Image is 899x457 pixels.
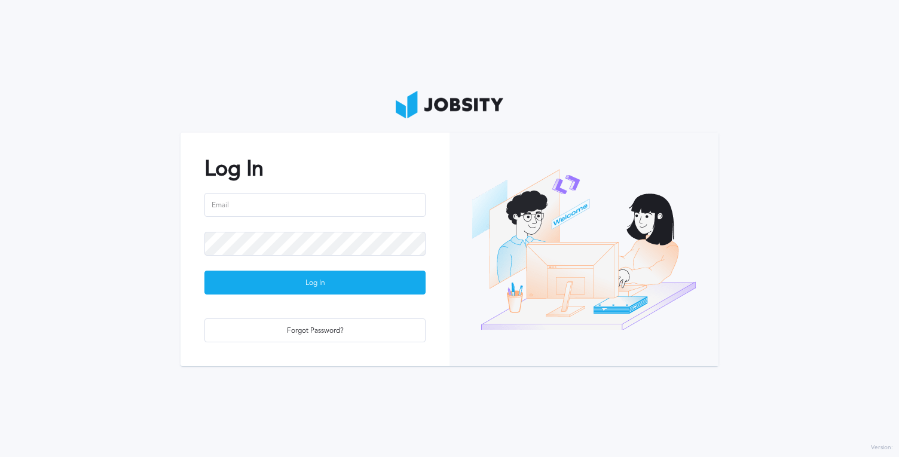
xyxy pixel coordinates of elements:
button: Log In [204,271,426,295]
button: Forgot Password? [204,318,426,342]
input: Email [204,193,426,217]
h2: Log In [204,157,426,181]
div: Forgot Password? [205,319,425,343]
div: Log In [205,271,425,295]
label: Version: [871,444,893,452]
